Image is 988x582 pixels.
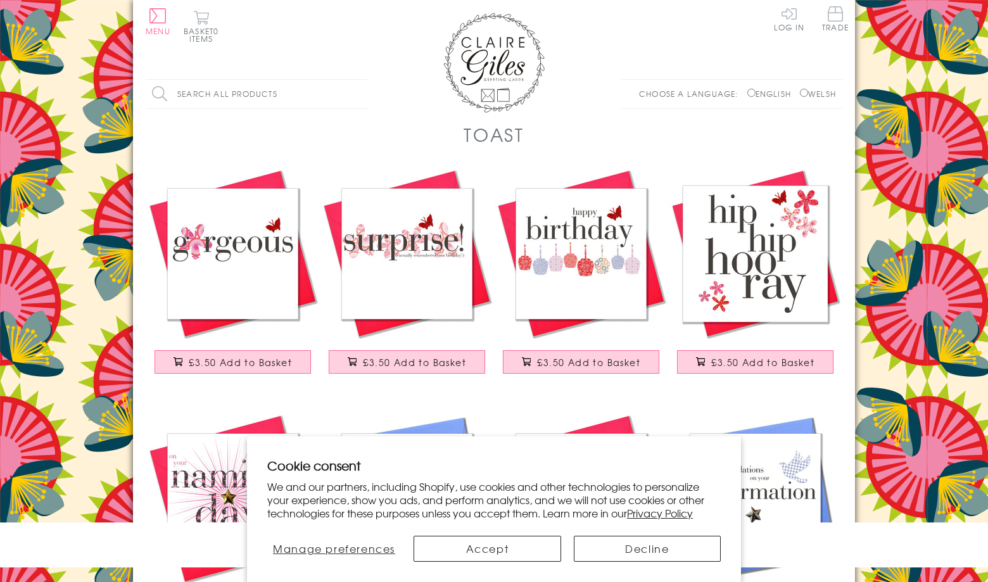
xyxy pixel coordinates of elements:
[668,167,842,341] img: Birthday Card, Hip Hip Hooray!, embellished with a pretty fabric butterfly
[822,6,849,31] span: Trade
[464,122,524,148] h1: Toast
[146,25,170,37] span: Menu
[627,505,693,521] a: Privacy Policy
[267,457,721,474] h2: Cookie consent
[355,80,367,108] input: Search
[494,167,668,386] a: Birthday Card, Cakes, Happy Birthday, embellished with a pretty fabric butterfly £3.50 Add to Basket
[747,89,756,97] input: English
[363,356,466,369] span: £3.50 Add to Basket
[146,80,367,108] input: Search all products
[503,350,660,374] button: £3.50 Add to Basket
[822,6,849,34] a: Trade
[711,356,814,369] span: £3.50 Add to Basket
[273,541,395,556] span: Manage preferences
[189,25,218,44] span: 0 items
[329,350,486,374] button: £3.50 Add to Basket
[800,89,808,97] input: Welsh
[774,6,804,31] a: Log In
[146,167,320,386] a: Birthday Card, Pink Flower, Gorgeous, embellished with a pretty fabric butterfly £3.50 Add to Basket
[146,167,320,341] img: Birthday Card, Pink Flower, Gorgeous, embellished with a pretty fabric butterfly
[537,356,640,369] span: £3.50 Add to Basket
[494,167,668,341] img: Birthday Card, Cakes, Happy Birthday, embellished with a pretty fabric butterfly
[184,10,218,42] button: Basket0 items
[320,167,494,341] img: Birthday Card, Pink Flowers, embellished with a pretty fabric butterfly
[800,88,836,99] label: Welsh
[189,356,292,369] span: £3.50 Add to Basket
[574,536,721,562] button: Decline
[146,8,170,35] button: Menu
[414,536,560,562] button: Accept
[267,536,401,562] button: Manage preferences
[747,88,797,99] label: English
[639,88,745,99] p: Choose a language:
[443,13,545,113] img: Claire Giles Greetings Cards
[668,167,842,386] a: Birthday Card, Hip Hip Hooray!, embellished with a pretty fabric butterfly £3.50 Add to Basket
[267,480,721,519] p: We and our partners, including Shopify, use cookies and other technologies to personalize your ex...
[155,350,312,374] button: £3.50 Add to Basket
[320,167,494,386] a: Birthday Card, Pink Flowers, embellished with a pretty fabric butterfly £3.50 Add to Basket
[677,350,834,374] button: £3.50 Add to Basket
